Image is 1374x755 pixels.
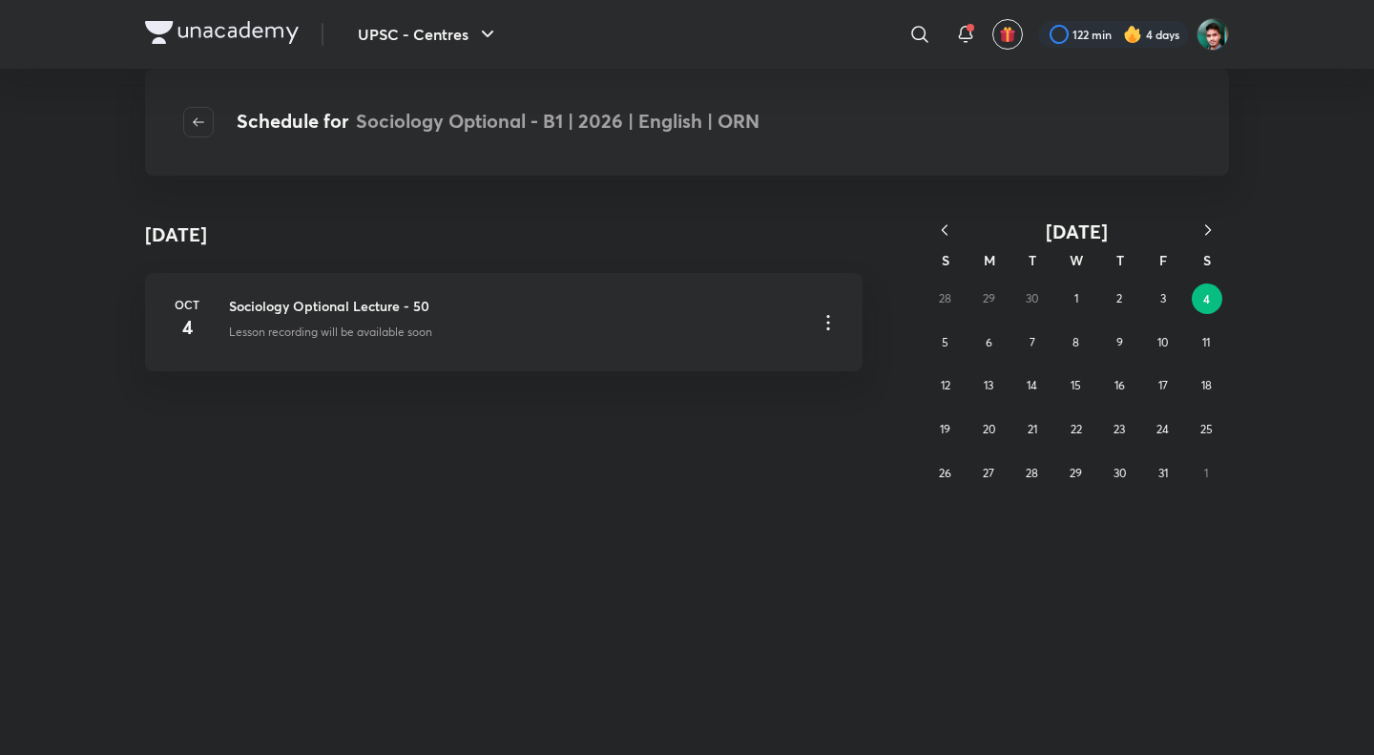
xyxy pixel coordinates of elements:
[145,220,207,249] h4: [DATE]
[1104,370,1135,401] button: October 16, 2025
[942,335,948,349] abbr: October 5, 2025
[1148,283,1178,314] button: October 3, 2025
[1200,422,1213,436] abbr: October 25, 2025
[1114,378,1125,392] abbr: October 16, 2025
[1148,458,1178,489] button: October 31, 2025
[346,15,510,53] button: UPSC - Centres
[1017,370,1048,401] button: October 14, 2025
[1071,422,1082,436] abbr: October 22, 2025
[1017,327,1048,358] button: October 7, 2025
[992,19,1023,50] button: avatar
[1104,458,1135,489] button: October 30, 2025
[1123,25,1142,44] img: streak
[983,466,994,480] abbr: October 27, 2025
[1027,378,1037,392] abbr: October 14, 2025
[1156,422,1169,436] abbr: October 24, 2025
[983,422,995,436] abbr: October 20, 2025
[1116,251,1124,269] abbr: Thursday
[1197,18,1229,51] img: Avinash Gupta
[145,21,299,49] a: Company Logo
[1104,283,1135,314] button: October 2, 2025
[1148,327,1178,358] button: October 10, 2025
[930,327,961,358] button: October 5, 2025
[1046,219,1108,244] span: [DATE]
[1114,466,1126,480] abbr: October 30, 2025
[999,26,1016,43] img: avatar
[237,107,760,137] h4: Schedule for
[984,378,993,392] abbr: October 13, 2025
[940,422,950,436] abbr: October 19, 2025
[1192,283,1222,314] button: October 4, 2025
[986,335,992,349] abbr: October 6, 2025
[1116,291,1122,305] abbr: October 2, 2025
[930,414,961,445] button: October 19, 2025
[1072,335,1079,349] abbr: October 8, 2025
[1061,414,1092,445] button: October 22, 2025
[1159,251,1167,269] abbr: Friday
[1116,335,1123,349] abbr: October 9, 2025
[1070,251,1083,269] abbr: Wednesday
[1114,422,1125,436] abbr: October 23, 2025
[942,251,949,269] abbr: Sunday
[356,108,760,134] span: Sociology Optional - B1 | 2026 | English | ORN
[229,324,432,341] p: Lesson recording will be available soon
[1201,378,1212,392] abbr: October 18, 2025
[941,378,950,392] abbr: October 12, 2025
[1158,378,1168,392] abbr: October 17, 2025
[1148,370,1178,401] button: October 17, 2025
[973,414,1004,445] button: October 20, 2025
[1061,458,1092,489] button: October 29, 2025
[1158,466,1168,480] abbr: October 31, 2025
[1070,466,1082,480] abbr: October 29, 2025
[1191,370,1221,401] button: October 18, 2025
[966,220,1187,243] button: [DATE]
[939,466,951,480] abbr: October 26, 2025
[145,21,299,44] img: Company Logo
[973,370,1004,401] button: October 13, 2025
[1071,378,1081,392] abbr: October 15, 2025
[1203,251,1211,269] abbr: Saturday
[1074,291,1078,305] abbr: October 1, 2025
[145,273,863,371] a: Oct4Sociology Optional Lecture - 50Lesson recording will be available soon
[1191,414,1221,445] button: October 25, 2025
[973,327,1004,358] button: October 6, 2025
[1104,414,1135,445] button: October 23, 2025
[1061,370,1092,401] button: October 15, 2025
[1202,335,1210,349] abbr: October 11, 2025
[1191,327,1221,358] button: October 11, 2025
[1061,327,1092,358] button: October 8, 2025
[930,370,961,401] button: October 12, 2025
[229,296,801,316] h3: Sociology Optional Lecture - 50
[984,251,995,269] abbr: Monday
[1061,283,1092,314] button: October 1, 2025
[1030,335,1035,349] abbr: October 7, 2025
[930,458,961,489] button: October 26, 2025
[1017,458,1048,489] button: October 28, 2025
[973,458,1004,489] button: October 27, 2025
[1026,466,1038,480] abbr: October 28, 2025
[1148,414,1178,445] button: October 24, 2025
[168,313,206,342] h4: 4
[1029,251,1036,269] abbr: Tuesday
[1104,327,1135,358] button: October 9, 2025
[1028,422,1037,436] abbr: October 21, 2025
[168,296,206,313] h6: Oct
[1203,291,1210,306] abbr: October 4, 2025
[1157,335,1168,349] abbr: October 10, 2025
[1160,291,1166,305] abbr: October 3, 2025
[1017,414,1048,445] button: October 21, 2025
